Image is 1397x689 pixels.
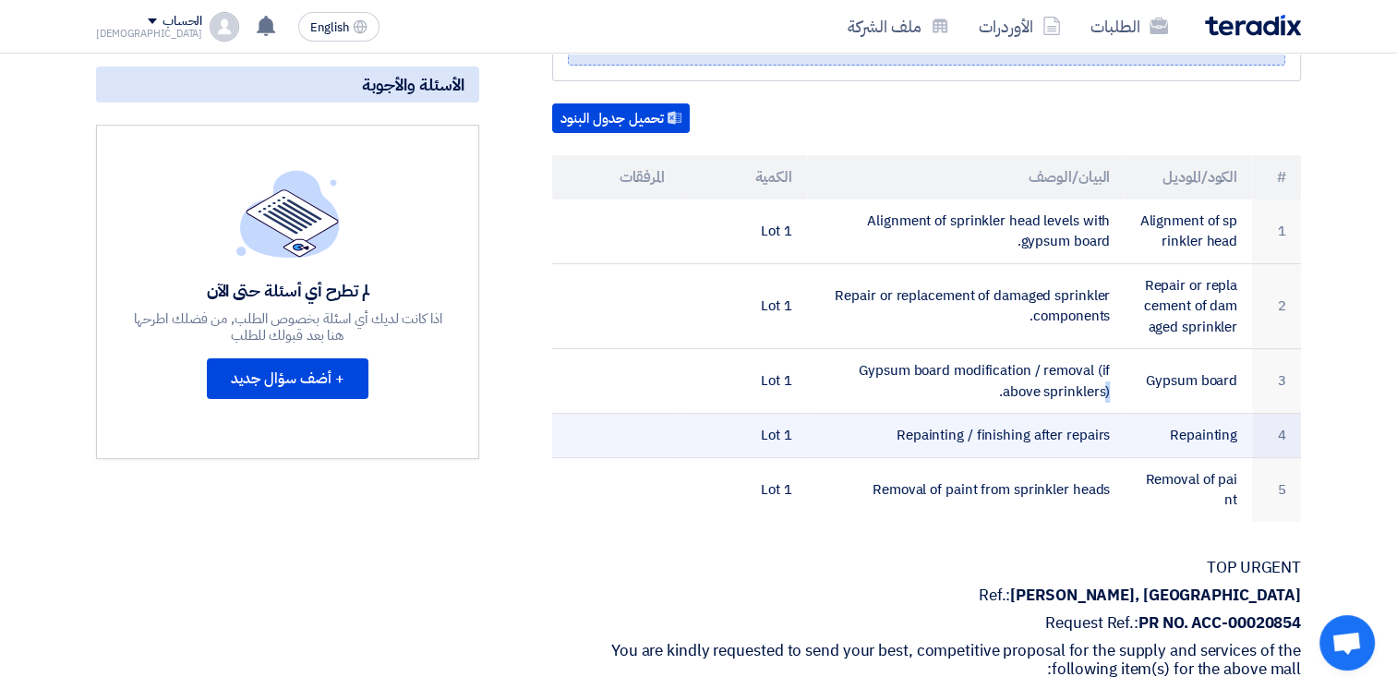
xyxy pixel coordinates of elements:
td: Gypsum board modification / removal (if above sprinklers). [807,349,1126,414]
p: TOP URGENT [552,559,1301,577]
th: الكود/الموديل [1125,155,1252,199]
a: ملف الشركة [833,5,964,48]
th: البيان/الوصف [807,155,1126,199]
button: تحميل جدول البنود [552,103,690,133]
td: 1 Lot [680,414,807,458]
span: English [310,21,349,34]
a: Open chat [1319,615,1375,671]
div: اذا كانت لديك أي اسئلة بخصوص الطلب, من فضلك اطرحها هنا بعد قبولك للطلب [131,310,445,344]
td: 1 Lot [680,349,807,414]
td: 1 Lot [680,457,807,522]
td: Removal of paint from sprinkler heads [807,457,1126,522]
img: empty_state_list.svg [236,170,340,257]
td: 3 [1252,349,1301,414]
td: 4 [1252,414,1301,458]
th: # [1252,155,1301,199]
button: English [298,12,379,42]
th: الكمية [680,155,807,199]
td: Repainting [1125,414,1252,458]
td: 1 [1252,199,1301,264]
span: الأسئلة والأجوبة [362,74,464,95]
p: Request Ref.: [552,614,1301,633]
p: Ref.: [552,586,1301,605]
td: Gypsum board [1125,349,1252,414]
td: 1 Lot [680,199,807,264]
td: Repainting / finishing after repairs [807,414,1126,458]
div: الحساب [163,14,202,30]
img: profile_test.png [210,12,239,42]
strong: PR NO. ACC-00020854 [1138,611,1301,635]
td: Removal of paint [1125,457,1252,522]
div: لم تطرح أي أسئلة حتى الآن [131,280,445,301]
a: الطلبات [1076,5,1183,48]
td: Alignment of sprinkler head [1125,199,1252,264]
td: 5 [1252,457,1301,522]
th: المرفقات [552,155,680,199]
td: Repair or replacement of damaged sprinkler [1125,263,1252,349]
strong: [PERSON_NAME], [GEOGRAPHIC_DATA] [1010,584,1301,607]
td: Repair or replacement of damaged sprinkler components. [807,263,1126,349]
td: 1 Lot [680,263,807,349]
div: [DEMOGRAPHIC_DATA] [96,29,202,39]
p: You are kindly requested to send your best, competitive proposal for the supply and services of t... [552,642,1301,679]
img: Teradix logo [1205,15,1301,36]
a: الأوردرات [964,5,1076,48]
td: Alignment of sprinkler head levels with gypsum board. [807,199,1126,264]
button: + أضف سؤال جديد [207,358,368,399]
td: 2 [1252,263,1301,349]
